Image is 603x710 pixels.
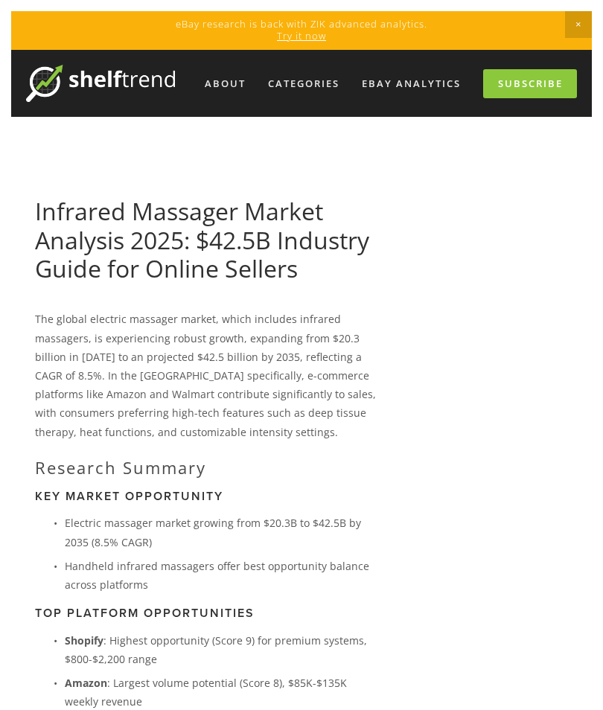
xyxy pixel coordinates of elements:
[35,310,378,441] p: The global electric massager market, which includes infrared massagers, is experiencing robust gr...
[195,71,255,96] a: About
[65,514,378,551] p: Electric massager market growing from $20.3B to $42.5B by 2035 (8.5% CAGR)
[483,69,577,98] a: Subscribe
[258,71,349,96] div: Categories
[352,71,470,96] a: eBay Analytics
[65,631,378,668] p: : Highest opportunity (Score 9) for premium systems, $800-$2,200 range
[277,29,326,42] a: Try it now
[565,11,592,38] span: Close Announcement
[35,489,378,503] h3: Key Market Opportunity
[35,458,378,477] h2: Research Summary
[35,195,369,284] a: Infrared Massager Market Analysis 2025: $42.5B Industry Guide for Online Sellers
[65,557,378,594] p: Handheld infrared massagers offer best opportunity balance across platforms
[26,65,175,102] img: ShelfTrend
[65,633,103,647] strong: Shopify
[35,606,378,620] h3: Top Platform Opportunities
[65,676,107,690] strong: Amazon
